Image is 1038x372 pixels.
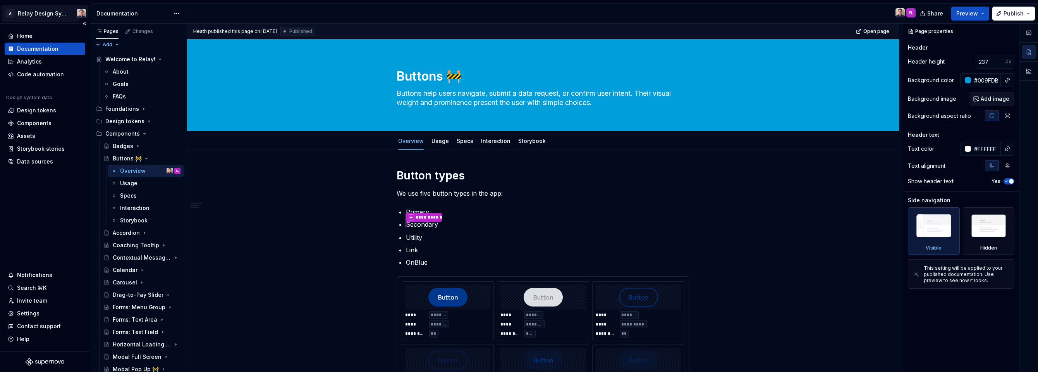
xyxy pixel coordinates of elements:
a: Invite team [5,294,85,307]
div: Visible [908,207,960,255]
a: Specs [108,189,184,202]
div: Carousel [113,279,137,286]
div: About [113,68,129,76]
div: Accordion [113,229,140,237]
div: A [5,9,15,18]
span: Preview [956,10,978,17]
div: Overview [120,167,146,175]
div: Text alignment [908,162,945,170]
label: Yes [992,178,1000,184]
div: Storybook [515,133,549,149]
button: Collapse sidebar [79,18,90,29]
div: Code automation [17,71,64,78]
p: Secondary [406,220,689,230]
div: FAQs [113,93,126,100]
a: Storybook [108,214,184,227]
p: Utility [406,233,689,242]
div: Horizontal Loading Bar 🚧 [113,341,171,348]
div: Hidden [963,207,1015,255]
a: Code automation [5,68,85,81]
div: Welcome to Relay! [105,55,155,63]
div: Data sources [17,158,53,165]
a: About [100,65,184,78]
span: Add image [981,95,1009,103]
a: Welcome to Relay! [93,53,184,65]
div: Foundations [93,103,184,115]
input: Auto [971,142,1001,156]
div: Visible [926,245,942,251]
div: Interaction [120,204,150,212]
a: Settings [5,307,85,320]
div: Interaction [478,133,514,149]
a: FAQs [100,90,184,103]
div: Foundations [105,105,139,113]
div: Documentation [17,45,58,53]
button: Add image [969,92,1014,106]
div: Documentation [96,10,170,17]
button: ARelay Design SystemBobby Tan [2,5,88,22]
img: Bobby Tan [167,168,173,174]
button: Publish [992,7,1035,21]
div: Modal Full Screen [113,353,162,361]
div: Design tokens [105,117,144,125]
a: Components [5,117,85,129]
button: Add [93,39,122,50]
a: Design tokens [5,104,85,117]
a: Home [5,30,85,42]
a: Calendar [100,264,184,276]
div: Forms: Menu Group [113,303,165,311]
p: We use five button types in the app: [397,189,689,198]
div: Design tokens [17,107,56,114]
span: Open page [863,28,889,34]
a: Specs [457,138,473,144]
div: Calendar [113,266,137,274]
a: Forms: Menu Group [100,301,184,313]
a: Coaching Tooltip [100,239,184,251]
a: Interaction [108,202,184,214]
span: Heath [193,28,207,34]
a: Buttons 🚧 [100,152,184,165]
div: Buttons 🚧 [113,155,142,162]
a: Drag-to-Pay Slider [100,289,184,301]
div: This setting will be applied to your published documentation. Use preview to see how it looks. [924,265,1009,284]
a: Modal Full Screen [100,351,184,363]
a: Documentation [5,43,85,55]
a: Badges [100,140,184,152]
button: Notifications [5,269,85,281]
div: Hidden [980,245,997,251]
div: Pages [96,28,119,34]
div: Relay Design System [18,10,67,17]
textarea: Buttons help users navigate, submit a data request, or confirm user intent. Their visual weight a... [395,87,688,109]
button: Search ⌘K [5,282,85,294]
input: Auto [971,73,1001,87]
div: EL [176,167,179,175]
div: Drag-to-Pay Slider [113,291,163,299]
div: Header text [908,131,939,139]
a: Assets [5,130,85,142]
div: Changes [132,28,153,34]
div: Design system data [6,95,52,101]
div: Components [93,127,184,140]
div: Show header text [908,177,954,185]
a: OverviewBobby TanEL [108,165,184,177]
div: Settings [17,310,40,317]
a: Contextual Messages [100,251,184,264]
a: Carousel [100,276,184,289]
a: Forms: Text Field [100,326,184,338]
button: Share [916,7,948,21]
div: Side navigation [908,196,950,204]
p: Primary [406,207,689,217]
div: Text color [908,145,934,153]
button: Preview [951,7,989,21]
p: px [1005,59,1011,65]
a: Data sources [5,155,85,168]
img: Bobby Tan [895,8,905,17]
div: Forms: Text Field [113,328,158,336]
div: Overview [395,133,427,149]
div: published this page on [DATE] [208,28,277,34]
div: Usage [428,133,452,149]
div: Design tokens [93,115,184,127]
div: Notifications [17,271,52,279]
button: Contact support [5,320,85,332]
p: OnBlue [406,258,689,267]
